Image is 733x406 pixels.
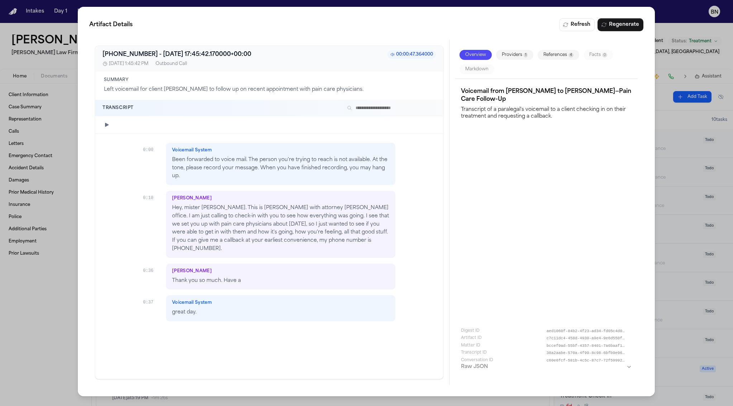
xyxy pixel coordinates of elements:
[143,296,160,306] div: 0:37
[461,358,493,364] span: Conversation ID
[460,64,494,74] button: Markdown
[172,147,212,153] span: Voicemail System
[461,105,632,120] p: Transcript of a paralegal's voicemail to a client checking in on their treatment and requesting a...
[461,364,632,371] button: Raw JSON
[104,77,434,83] h4: Summary
[547,343,625,349] span: bccef9ad-55bf-4357-8401-7a6baaf17858
[143,191,160,201] div: 0:10
[560,18,595,31] button: Refresh Digest
[387,50,436,59] span: 00:00:47.364000
[143,264,160,274] div: 0:36
[461,350,487,357] span: Transcript ID
[461,336,482,342] span: Artifact ID
[547,336,632,342] button: c7c11dc4-458d-4930-a9e4-9e6d550fdd3f
[568,53,573,57] span: 4
[547,343,632,349] button: bccef9ad-55bf-4357-8401-7a6baaf17858
[143,191,395,258] div: 0:10[PERSON_NAME]Hey, mister [PERSON_NAME]. This is [PERSON_NAME] with attorney [PERSON_NAME] off...
[461,364,488,371] h3: Raw JSON
[109,61,148,67] span: [DATE] 1:45:42 PM
[547,350,625,357] span: 38a2aabe-570a-4f99-8c98-6bfb9e96f538
[547,328,625,334] span: aed1060f-84b2-4f23-ad34-fd05c4d08e0d
[89,20,133,29] span: Artifact Details
[103,50,251,59] h3: [PHONE_NUMBER] - [DATE] 17:45:42.170000+00:00
[172,156,389,180] p: Been forwarded to voice mail. The person you're trying to reach is not available. At the tone, pl...
[172,204,389,253] p: Hey, mister [PERSON_NAME]. This is [PERSON_NAME] with attorney [PERSON_NAME] office. I am just ca...
[156,61,187,67] div: Outbound Call
[104,86,434,94] p: Left voicemail for client [PERSON_NAME] to follow up on recent appointment with pain care physici...
[584,50,613,60] button: Facts0
[547,350,632,357] button: 38a2aabe-570a-4f99-8c98-6bfb9e96f538
[598,18,644,31] button: Regenerate Digest
[143,296,395,322] div: 0:37Voicemail Systemgreat day.
[172,309,389,317] p: great day.
[461,328,480,334] span: Digest ID
[143,143,160,153] div: 0:00
[172,300,212,306] span: Voicemail System
[461,88,632,103] h3: Voicemail from [PERSON_NAME] to [PERSON_NAME]—Pain Care Follow-Up
[547,358,625,364] span: c60e6fcf-581b-4c5c-87c7-72f59992b15e
[460,50,492,60] button: Overview
[524,53,528,57] span: 1
[547,336,625,342] span: c7c11dc4-458d-4930-a9e4-9e6d550fdd3f
[538,50,579,60] button: References4
[172,195,212,201] span: [PERSON_NAME]
[461,343,480,349] span: Matter ID
[143,264,395,290] div: 0:36[PERSON_NAME]Thank you so much. Have a
[172,277,389,285] p: Thank you so much. Have a
[602,53,607,57] span: 0
[496,50,533,60] button: Providers1
[143,143,395,185] div: 0:00Voicemail SystemBeen forwarded to voice mail. The person you're trying to reach is not availa...
[547,328,632,334] button: aed1060f-84b2-4f23-ad34-fd05c4d08e0d
[103,105,134,111] h4: Transcript
[547,358,632,364] button: c60e6fcf-581b-4c5c-87c7-72f59992b15e
[172,268,212,274] span: [PERSON_NAME]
